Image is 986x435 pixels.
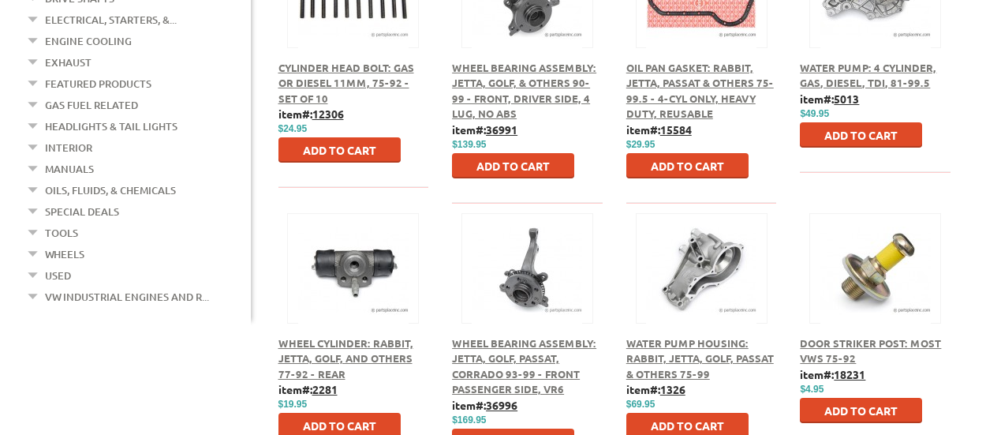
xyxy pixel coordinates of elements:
[651,159,724,173] span: Add to Cart
[45,265,71,286] a: Used
[834,367,865,381] u: 18231
[452,139,486,150] span: $139.95
[278,123,308,134] span: $24.95
[303,418,376,433] span: Add to Cart
[626,382,685,396] b: item#:
[45,159,94,179] a: Manuals
[626,336,774,381] a: Water Pump Housing: Rabbit, Jetta, Golf, Passat & Others 75-99
[452,61,596,121] a: Wheel Bearing Assembly: Jetta, Golf, & Others 90-99 - Front, Driver Side, 4 lug, No ABS
[660,382,685,396] u: 1326
[651,418,724,433] span: Add to Cart
[452,153,574,178] button: Add to Cart
[626,139,655,150] span: $29.95
[824,403,898,418] span: Add to Cart
[45,287,209,307] a: VW Industrial Engines and R...
[800,92,859,106] b: item#:
[278,107,344,121] b: item#:
[626,122,692,137] b: item#:
[278,399,308,410] span: $19.95
[800,398,922,423] button: Add to Cart
[626,399,655,410] span: $69.95
[45,31,132,51] a: Engine Cooling
[824,128,898,142] span: Add to Cart
[626,153,749,178] button: Add to Cart
[45,116,177,137] a: Headlights & Tail Lights
[476,159,550,173] span: Add to Cart
[834,92,859,106] u: 5013
[45,244,84,264] a: Wheels
[486,122,517,137] u: 36991
[800,61,936,90] a: Water Pump: 4 Cylinder, Gas, Diesel, TDI, 81-99.5
[800,108,829,119] span: $49.95
[45,9,177,30] a: Electrical, Starters, &...
[312,107,344,121] u: 12306
[660,122,692,137] u: 15584
[45,137,92,158] a: Interior
[626,61,774,121] a: Oil Pan Gasket: Rabbit, Jetta, Passat & Others 75-99.5 - 4-Cyl Only, Heavy Duty, Reusable
[278,336,413,381] a: Wheel Cylinder: Rabbit, Jetta, Golf, and others 77-92 - Rear
[800,384,824,395] span: $4.95
[486,398,517,412] u: 36996
[303,143,376,157] span: Add to Cart
[452,336,596,396] a: Wheel Bearing Assembly: Jetta, Golf, Passat, Corrado 93-99 - Front Passenger Side, VR6
[278,137,401,163] button: Add to Cart
[45,73,151,94] a: Featured Products
[45,201,119,222] a: Special Deals
[800,122,922,148] button: Add to Cart
[45,52,92,73] a: Exhaust
[278,382,338,396] b: item#:
[312,382,338,396] u: 2281
[452,398,517,412] b: item#:
[45,180,176,201] a: Oils, Fluids, & Chemicals
[45,223,78,243] a: Tools
[452,414,486,426] span: $169.95
[800,336,941,366] a: Door Striker Post: most VWs 75-92
[278,61,414,105] a: Cylinder Head Bolt: Gas or Diesel 11mm, 75-92 - Set Of 10
[452,122,517,137] b: item#:
[45,95,138,115] a: Gas Fuel Related
[800,367,865,381] b: item#:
